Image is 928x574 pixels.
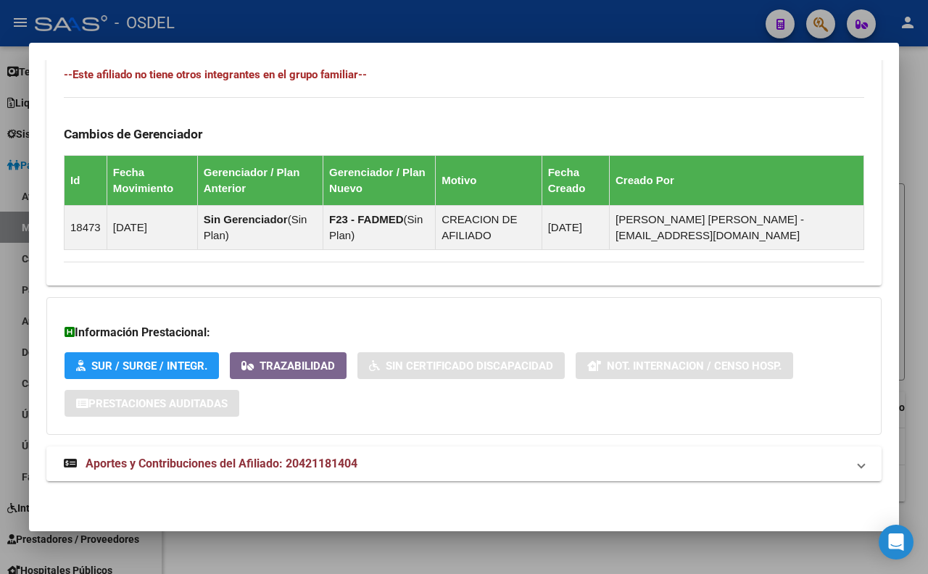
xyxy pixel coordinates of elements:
span: Sin Certificado Discapacidad [386,359,553,373]
span: SUR / SURGE / INTEGR. [91,359,207,373]
th: Id [65,155,107,205]
th: Gerenciador / Plan Nuevo [323,155,436,205]
strong: F23 - FADMED [329,213,404,225]
th: Fecha Movimiento [107,155,197,205]
th: Creado Por [610,155,864,205]
span: Prestaciones Auditadas [88,397,228,410]
mat-expansion-panel-header: Aportes y Contribuciones del Afiliado: 20421181404 [46,446,882,481]
td: [DATE] [542,205,609,249]
button: SUR / SURGE / INTEGR. [65,352,219,379]
span: Aportes y Contribuciones del Afiliado: 20421181404 [86,457,357,470]
th: Gerenciador / Plan Anterior [197,155,323,205]
span: Sin Plan [204,213,307,241]
h3: Información Prestacional: [65,324,863,341]
span: Trazabilidad [260,359,335,373]
th: Fecha Creado [542,155,609,205]
h3: Cambios de Gerenciador [64,126,864,142]
td: CREACION DE AFILIADO [436,205,542,249]
td: ( ) [323,205,436,249]
th: Motivo [436,155,542,205]
strong: Sin Gerenciador [204,213,288,225]
span: Sin Plan [329,213,423,241]
td: 18473 [65,205,107,249]
td: [DATE] [107,205,197,249]
button: Sin Certificado Discapacidad [357,352,565,379]
button: Trazabilidad [230,352,347,379]
td: [PERSON_NAME] [PERSON_NAME] - [EMAIL_ADDRESS][DOMAIN_NAME] [610,205,864,249]
div: Open Intercom Messenger [879,525,913,560]
button: Not. Internacion / Censo Hosp. [576,352,793,379]
button: Prestaciones Auditadas [65,390,239,417]
span: Not. Internacion / Censo Hosp. [607,359,782,373]
td: ( ) [197,205,323,249]
h4: --Este afiliado no tiene otros integrantes en el grupo familiar-- [64,67,864,83]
